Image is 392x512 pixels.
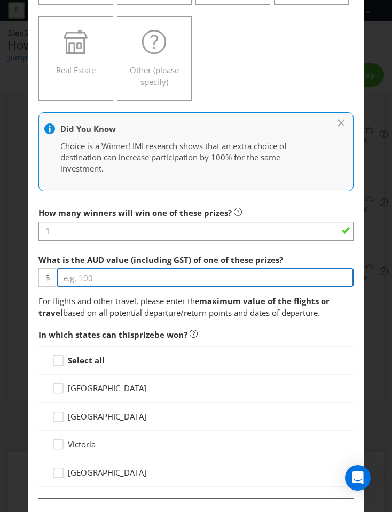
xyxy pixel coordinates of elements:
[68,411,146,422] span: [GEOGRAPHIC_DATA]
[68,383,146,393] span: [GEOGRAPHIC_DATA]
[38,296,330,317] strong: maximum value of the flights or travel
[68,355,105,366] strong: Select all
[38,207,232,218] span: How many winners will win one of these prizes?
[345,465,371,491] div: Open Intercom Messenger
[56,65,96,75] span: Real Estate
[38,222,354,241] input: e.g. 5
[57,268,354,287] input: e.g. 100
[154,329,187,340] span: be won?
[102,329,134,340] span: can this
[68,439,96,449] span: Victoria
[134,329,154,340] span: prize
[63,307,320,318] span: based on all potential departure/return points and dates of departure.
[60,141,321,175] p: Choice is a Winner! IMI research shows that an extra choice of destination can increase participa...
[130,65,179,87] span: Other (please specify)
[38,254,283,265] span: What is the AUD value (including GST) of one of these prizes?
[68,467,146,478] span: [GEOGRAPHIC_DATA]
[38,329,100,340] span: In which states
[38,268,57,287] span: $
[38,296,199,306] span: For flights and other travel, please enter the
